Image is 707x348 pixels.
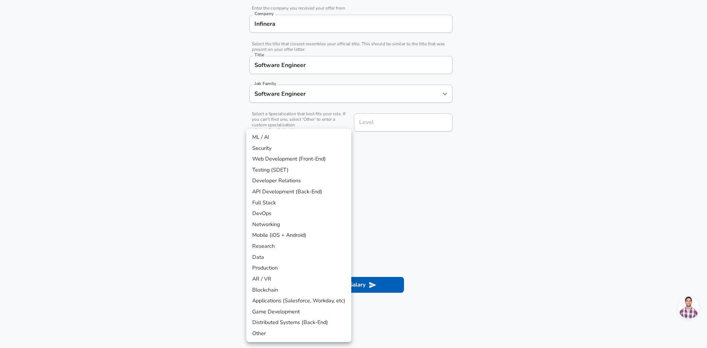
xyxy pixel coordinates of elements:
[246,306,351,317] li: Game Development
[246,219,351,230] li: Networking
[246,197,351,208] li: Full Stack
[246,175,351,186] li: Developer Relations
[246,208,351,219] li: DevOps
[246,165,351,176] li: Testing (SDET)
[246,328,351,339] li: Other
[246,252,351,263] li: Data
[246,295,351,306] li: Applications (Salesforce, Workday, etc)
[246,132,351,143] li: ML / AI
[246,186,351,197] li: API Development (Back-End)
[246,143,351,154] li: Security
[246,154,351,165] li: Web Development (Front-End)
[246,274,351,285] li: AR / VR
[246,317,351,328] li: Distributed Systems (Back-End)
[246,285,351,296] li: Blockchain
[246,241,351,252] li: Research
[246,230,351,241] li: Mobile (iOS + Android)
[246,263,351,274] li: Production
[678,296,700,319] div: Open chat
